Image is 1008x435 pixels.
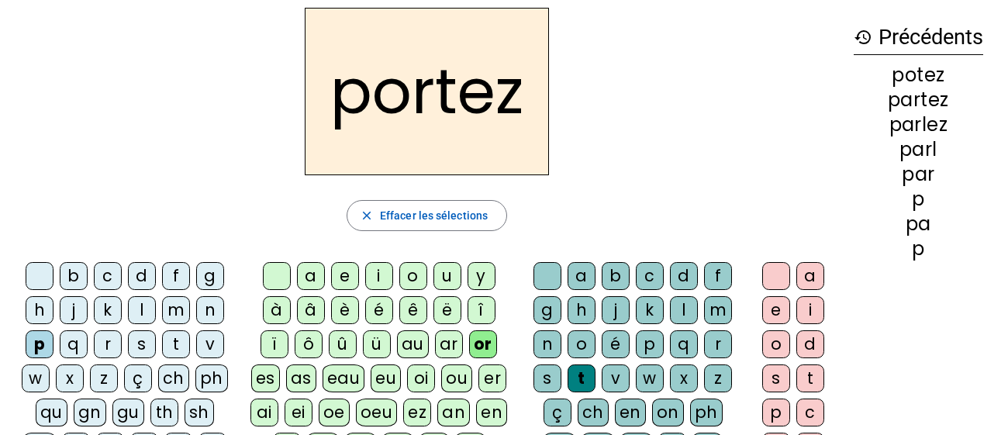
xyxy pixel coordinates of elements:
div: q [60,330,88,358]
div: ï [261,330,288,358]
div: t [162,330,190,358]
div: o [399,262,427,290]
div: w [22,364,50,392]
div: k [636,296,664,324]
div: d [128,262,156,290]
div: eau [323,364,365,392]
div: oeu [356,399,398,426]
div: potez [854,66,983,85]
h2: portez [305,8,549,175]
div: as [286,364,316,392]
div: b [60,262,88,290]
mat-icon: history [854,28,872,47]
div: f [162,262,190,290]
div: ei [285,399,312,426]
div: i [796,296,824,324]
div: s [128,330,156,358]
div: gn [74,399,106,426]
div: h [568,296,595,324]
div: ph [195,364,228,392]
div: x [670,364,698,392]
mat-icon: close [360,209,374,223]
div: u [433,262,461,290]
div: pa [854,215,983,233]
div: c [636,262,664,290]
div: er [478,364,506,392]
div: qu [36,399,67,426]
div: ez [403,399,431,426]
div: e [762,296,790,324]
div: n [196,296,224,324]
div: eu [371,364,401,392]
div: n [533,330,561,358]
div: partez [854,91,983,109]
div: q [670,330,698,358]
div: c [94,262,122,290]
div: g [533,296,561,324]
div: or [469,330,497,358]
div: p [854,240,983,258]
div: e [331,262,359,290]
div: t [568,364,595,392]
div: l [128,296,156,324]
div: ô [295,330,323,358]
h3: Précédents [854,20,983,55]
div: p [26,330,54,358]
div: s [533,364,561,392]
div: ou [441,364,472,392]
div: ph [690,399,723,426]
div: é [365,296,393,324]
div: j [602,296,630,324]
div: oe [319,399,350,426]
div: a [796,262,824,290]
div: d [670,262,698,290]
div: k [94,296,122,324]
div: r [94,330,122,358]
div: m [162,296,190,324]
div: f [704,262,732,290]
div: p [762,399,790,426]
div: d [796,330,824,358]
div: i [365,262,393,290]
div: a [568,262,595,290]
div: ë [433,296,461,324]
div: o [762,330,790,358]
div: ê [399,296,427,324]
div: v [196,330,224,358]
div: a [297,262,325,290]
div: é [602,330,630,358]
div: oi [407,364,435,392]
span: Effacer les sélections [380,206,488,225]
div: m [704,296,732,324]
div: ch [578,399,609,426]
div: par [854,165,983,184]
div: û [329,330,357,358]
div: ai [250,399,278,426]
div: en [476,399,507,426]
div: y [468,262,495,290]
div: j [60,296,88,324]
div: es [251,364,280,392]
div: p [636,330,664,358]
div: gu [112,399,144,426]
div: p [854,190,983,209]
div: g [196,262,224,290]
div: h [26,296,54,324]
div: w [636,364,664,392]
div: l [670,296,698,324]
div: ch [158,364,189,392]
div: s [762,364,790,392]
div: on [652,399,684,426]
div: î [468,296,495,324]
div: ar [435,330,463,358]
div: au [397,330,429,358]
div: r [704,330,732,358]
div: ü [363,330,391,358]
div: sh [185,399,214,426]
div: à [263,296,291,324]
div: z [90,364,118,392]
div: v [602,364,630,392]
div: t [796,364,824,392]
div: â [297,296,325,324]
div: parlez [854,116,983,134]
